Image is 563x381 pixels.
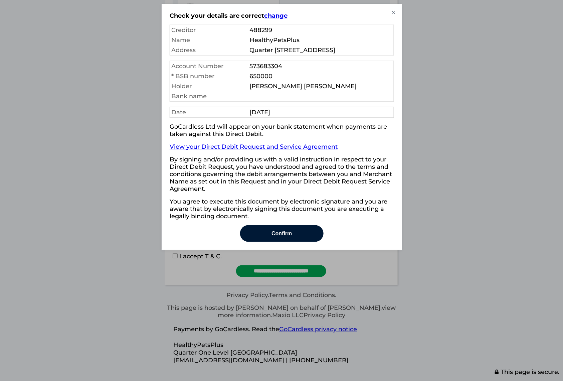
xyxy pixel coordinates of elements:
td: Holder [170,81,248,91]
a: View your Direct Debit Request and Service Agreement [170,143,338,150]
td: [DATE] [248,107,394,117]
p: GoCardless Ltd will appear on your bank statement when payments are taken against this Direct Debit. [170,123,394,138]
td: Account Number [170,61,248,71]
td: HealthyPetsPlus [248,35,394,45]
td: Address [170,45,248,55]
td: 650000 [248,71,394,81]
td: Quarter [STREET_ADDRESS] [248,45,394,55]
td: * BSB number [170,71,248,81]
button: Confirm [240,225,324,242]
td: Bank name [170,91,248,102]
td: 573683304 [248,61,394,71]
p: By signing and/or providing us with a valid instruction in respect to your Direct Debit Request, ... [170,156,394,193]
td: Creditor [170,25,248,35]
td: [PERSON_NAME] [PERSON_NAME] [248,81,394,91]
p: You agree to execute this document by electronic signature and you are aware that by electronical... [170,198,394,220]
td: Date [170,107,248,117]
td: 488299 [248,25,394,35]
td: Name [170,35,248,45]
